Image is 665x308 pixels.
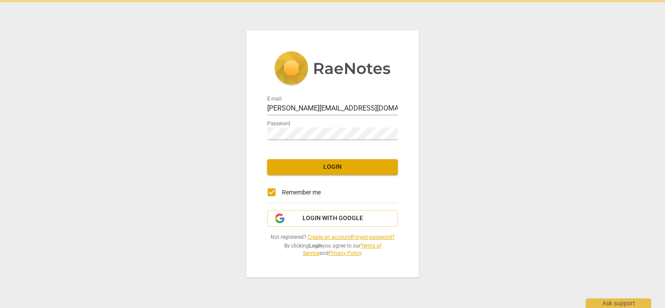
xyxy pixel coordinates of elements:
[274,163,391,171] span: Login
[329,250,361,256] a: Privacy Policy
[267,159,398,175] button: Login
[267,121,290,127] label: Password
[267,97,282,102] label: E-mail
[586,298,651,308] div: Ask support
[274,51,391,87] img: 5ac2273c67554f335776073100b6d88f.svg
[267,234,398,241] span: Not registered? |
[267,242,398,257] span: By clicking you agree to our and .
[303,243,381,256] a: Terms of Service
[282,188,321,197] span: Remember me
[309,243,322,249] b: Login
[352,234,395,240] a: Forgot password?
[302,214,363,223] span: Login with Google
[267,210,398,227] button: Login with Google
[308,234,351,240] a: Create an account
